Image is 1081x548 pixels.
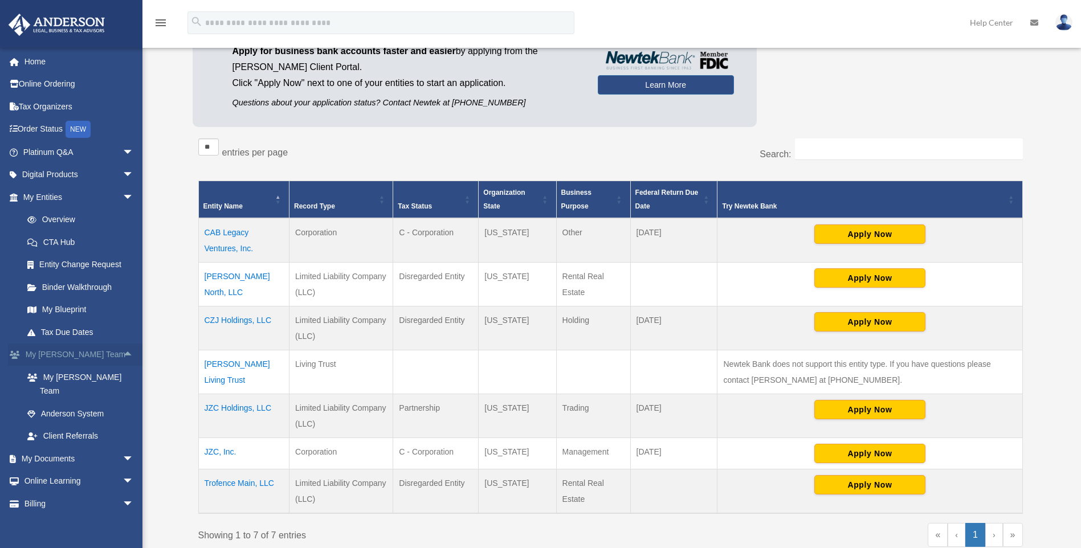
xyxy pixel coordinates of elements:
[393,306,479,350] td: Disregarded Entity
[289,218,393,263] td: Corporation
[190,15,203,28] i: search
[556,181,630,218] th: Business Purpose: Activate to sort
[154,20,168,30] a: menu
[232,46,456,56] span: Apply for business bank accounts faster and easier
[561,189,592,210] span: Business Purpose
[16,253,145,276] a: Entity Change Request
[556,306,630,350] td: Holding
[198,523,602,543] div: Showing 1 to 7 of 7 entries
[289,469,393,513] td: Limited Liability Company (LLC)
[556,262,630,306] td: Rental Real Estate
[16,298,145,321] a: My Blueprint
[198,218,289,263] td: CAB Legacy Ventures, Inc.
[232,43,581,75] p: by applying from the [PERSON_NAME] Client Portal.
[8,492,151,515] a: Billingarrow_drop_down
[8,163,151,186] a: Digital Productsarrow_drop_down
[598,75,734,95] a: Learn More
[154,16,168,30] i: menu
[289,262,393,306] td: Limited Liability Company (LLC)
[479,218,556,263] td: [US_STATE]
[635,189,699,210] span: Federal Return Due Date
[814,312,925,332] button: Apply Now
[8,186,145,208] a: My Entitiesarrow_drop_down
[722,199,1005,213] span: Try Newtek Bank
[948,523,965,547] a: Previous
[123,186,145,209] span: arrow_drop_down
[16,425,151,448] a: Client Referrals
[8,447,151,470] a: My Documentsarrow_drop_down
[814,400,925,419] button: Apply Now
[289,306,393,350] td: Limited Liability Company (LLC)
[222,148,288,157] label: entries per page
[479,181,556,218] th: Organization State: Activate to sort
[393,437,479,469] td: C - Corporation
[16,208,140,231] a: Overview
[123,470,145,493] span: arrow_drop_down
[556,218,630,263] td: Other
[1003,523,1023,547] a: Last
[8,470,151,493] a: Online Learningarrow_drop_down
[556,394,630,437] td: Trading
[198,469,289,513] td: Trofence Main, LLC
[123,447,145,471] span: arrow_drop_down
[8,118,151,141] a: Order StatusNEW
[630,218,717,263] td: [DATE]
[393,262,479,306] td: Disregarded Entity
[603,51,728,69] img: NewtekBankLogoSM.png
[479,394,556,437] td: [US_STATE]
[5,14,108,36] img: Anderson Advisors Platinum Portal
[398,202,432,210] span: Tax Status
[198,262,289,306] td: [PERSON_NAME] North, LLC
[814,444,925,463] button: Apply Now
[8,73,151,96] a: Online Ordering
[556,437,630,469] td: Management
[8,95,151,118] a: Tax Organizers
[479,437,556,469] td: [US_STATE]
[630,306,717,350] td: [DATE]
[814,475,925,494] button: Apply Now
[479,306,556,350] td: [US_STATE]
[123,343,145,367] span: arrow_drop_up
[16,276,145,298] a: Binder Walkthrough
[289,181,393,218] th: Record Type: Activate to sort
[556,469,630,513] td: Rental Real Estate
[289,437,393,469] td: Corporation
[16,366,151,402] a: My [PERSON_NAME] Team
[8,50,151,73] a: Home
[123,492,145,516] span: arrow_drop_down
[123,141,145,164] span: arrow_drop_down
[66,121,91,138] div: NEW
[717,350,1022,394] td: Newtek Bank does not support this entity type. If you have questions please contact [PERSON_NAME]...
[965,523,985,547] a: 1
[198,181,289,218] th: Entity Name: Activate to invert sorting
[294,202,335,210] span: Record Type
[198,394,289,437] td: JZC Holdings, LLC
[479,262,556,306] td: [US_STATE]
[630,181,717,218] th: Federal Return Due Date: Activate to sort
[717,181,1022,218] th: Try Newtek Bank : Activate to sort
[814,224,925,244] button: Apply Now
[1055,14,1072,31] img: User Pic
[289,394,393,437] td: Limited Liability Company (LLC)
[203,202,243,210] span: Entity Name
[289,350,393,394] td: Living Trust
[928,523,948,547] a: First
[630,394,717,437] td: [DATE]
[198,437,289,469] td: JZC, Inc.
[393,218,479,263] td: C - Corporation
[479,469,556,513] td: [US_STATE]
[232,96,581,110] p: Questions about your application status? Contact Newtek at [PHONE_NUMBER]
[393,469,479,513] td: Disregarded Entity
[483,189,525,210] span: Organization State
[630,437,717,469] td: [DATE]
[16,321,145,343] a: Tax Due Dates
[393,181,479,218] th: Tax Status: Activate to sort
[814,268,925,288] button: Apply Now
[198,306,289,350] td: CZJ Holdings, LLC
[985,523,1003,547] a: Next
[123,163,145,187] span: arrow_drop_down
[16,402,151,425] a: Anderson System
[8,343,151,366] a: My [PERSON_NAME] Teamarrow_drop_up
[16,231,145,253] a: CTA Hub
[760,149,791,159] label: Search:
